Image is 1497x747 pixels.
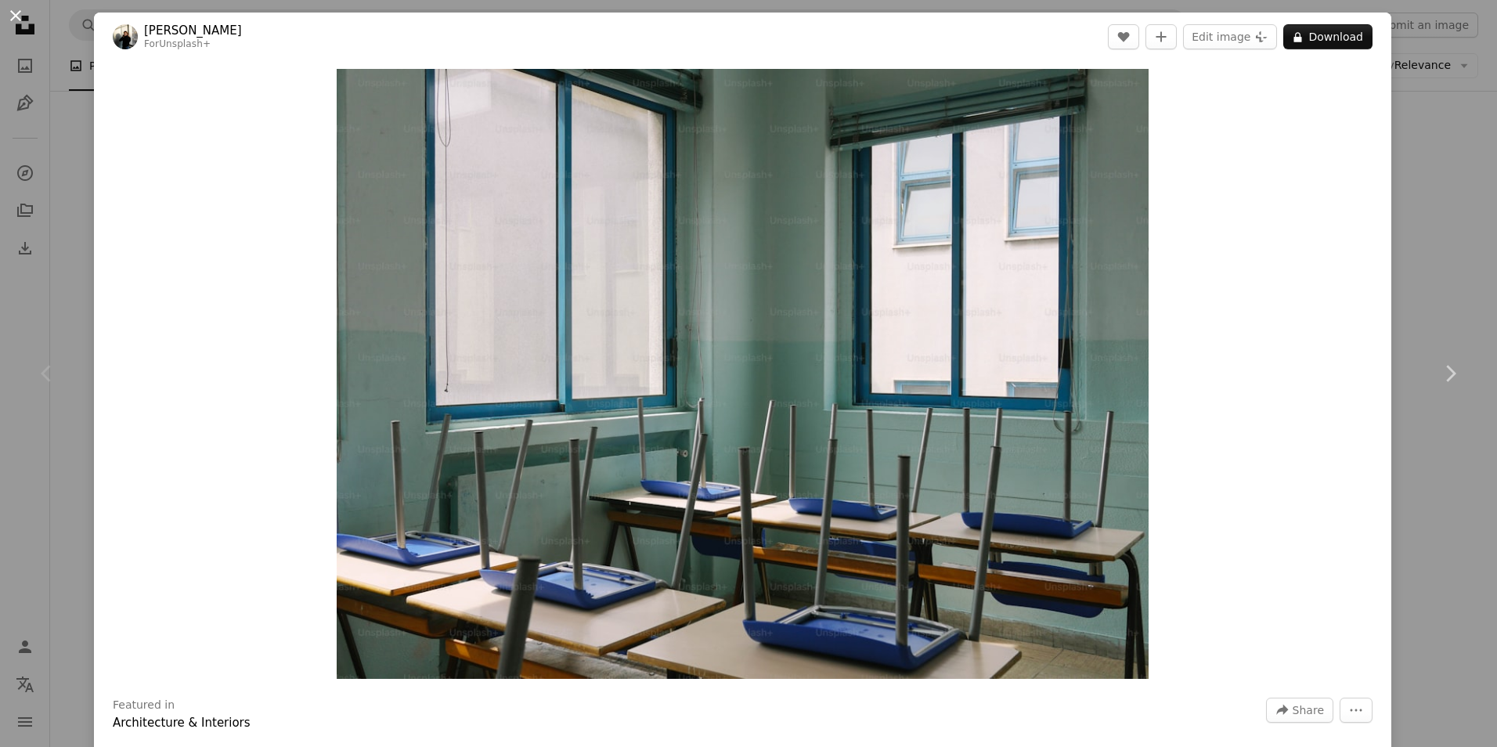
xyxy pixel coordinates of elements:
div: For [144,38,242,51]
button: Zoom in on this image [337,69,1149,679]
a: Next [1403,298,1497,449]
button: More Actions [1340,698,1373,723]
button: Like [1108,24,1139,49]
button: Share this image [1266,698,1333,723]
h3: Featured in [113,698,175,713]
a: Architecture & Interiors [113,716,251,730]
button: Edit image [1183,24,1277,49]
button: Add to Collection [1145,24,1177,49]
span: Share [1293,698,1324,722]
button: Download [1283,24,1373,49]
a: Unsplash+ [159,38,211,49]
a: [PERSON_NAME] [144,23,242,38]
img: Go to Giulia Squillace's profile [113,24,138,49]
img: a row of empty desks in a classroom [337,69,1149,679]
